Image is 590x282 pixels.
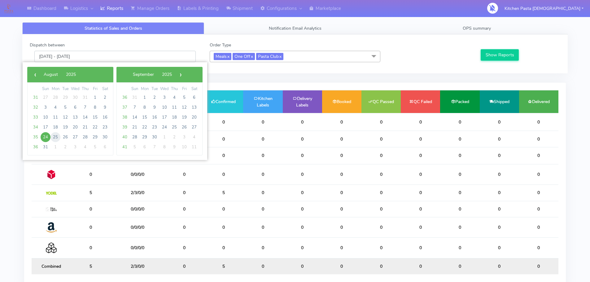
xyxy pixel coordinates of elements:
[31,122,41,132] span: 34
[189,102,199,112] span: 13
[150,102,160,112] span: 9
[100,132,110,142] span: 30
[283,185,322,201] td: 0
[110,217,164,237] td: 0/0/0/0
[140,102,150,112] span: 8
[440,90,479,113] td: Packed
[169,122,179,132] span: 25
[401,147,440,164] td: 0
[361,164,401,184] td: 0
[361,217,401,237] td: 0
[500,2,588,15] button: Kitchen Pasta [DEMOGRAPHIC_DATA]
[480,147,519,164] td: 0
[176,70,185,79] span: ›
[361,131,401,147] td: 0
[279,53,282,59] a: x
[50,102,60,112] span: 4
[60,86,70,93] th: weekday
[243,217,282,237] td: 0
[480,201,519,217] td: 0
[110,164,164,184] td: 0/0/0/0
[80,112,90,122] span: 14
[401,238,440,258] td: 0
[283,164,322,184] td: 0
[160,122,169,132] span: 24
[440,201,479,217] td: 0
[90,112,100,122] span: 15
[322,238,361,258] td: 0
[283,90,322,113] td: Delivery Labels
[71,258,110,274] td: 5
[243,164,282,184] td: 0
[70,132,80,142] span: 27
[50,93,60,102] span: 28
[80,102,90,112] span: 7
[140,142,150,152] span: 6
[243,185,282,201] td: 0
[41,132,50,142] span: 24
[164,238,204,258] td: 0
[160,93,169,102] span: 3
[519,164,558,184] td: 0
[46,169,57,180] img: DPD
[322,113,361,131] td: 0
[80,86,90,93] th: weekday
[361,90,401,113] td: QC Passed
[70,93,80,102] span: 30
[120,93,130,102] span: 36
[130,112,140,122] span: 14
[361,147,401,164] td: 0
[204,185,243,201] td: 5
[204,164,243,184] td: 0
[31,112,41,122] span: 33
[71,217,110,237] td: 0
[480,217,519,237] td: 0
[30,70,40,79] button: ‹
[169,112,179,122] span: 18
[85,25,142,31] span: Statistics of Sales and Orders
[519,185,558,201] td: 0
[243,201,282,217] td: 0
[23,62,207,160] bs-daterangepicker-container: calendar
[46,192,57,195] img: Yodel
[233,53,255,60] span: One Off
[160,102,169,112] span: 10
[164,258,204,274] td: 0
[60,112,70,122] span: 12
[150,122,160,132] span: 23
[70,142,80,152] span: 3
[120,132,130,142] span: 40
[283,217,322,237] td: 0
[243,238,282,258] td: 0
[519,113,558,131] td: 0
[60,93,70,102] span: 29
[130,93,140,102] span: 31
[401,113,440,131] td: 0
[214,53,231,60] span: Meals
[283,131,322,147] td: 0
[60,102,70,112] span: 5
[361,201,401,217] td: 0
[519,217,558,237] td: 0
[31,142,41,152] span: 36
[150,93,160,102] span: 2
[50,142,60,152] span: 1
[70,112,80,122] span: 13
[130,142,140,152] span: 5
[62,70,80,79] button: 2025
[44,72,58,77] span: August
[440,131,479,147] td: 0
[60,142,70,152] span: 2
[519,258,558,274] td: 0
[189,142,199,152] span: 11
[71,238,110,258] td: 0
[440,238,479,258] td: 0
[140,122,150,132] span: 22
[322,201,361,217] td: 0
[179,132,189,142] span: 3
[480,185,519,201] td: 0
[120,112,130,122] span: 38
[480,113,519,131] td: 0
[283,201,322,217] td: 0
[322,90,361,113] td: Booked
